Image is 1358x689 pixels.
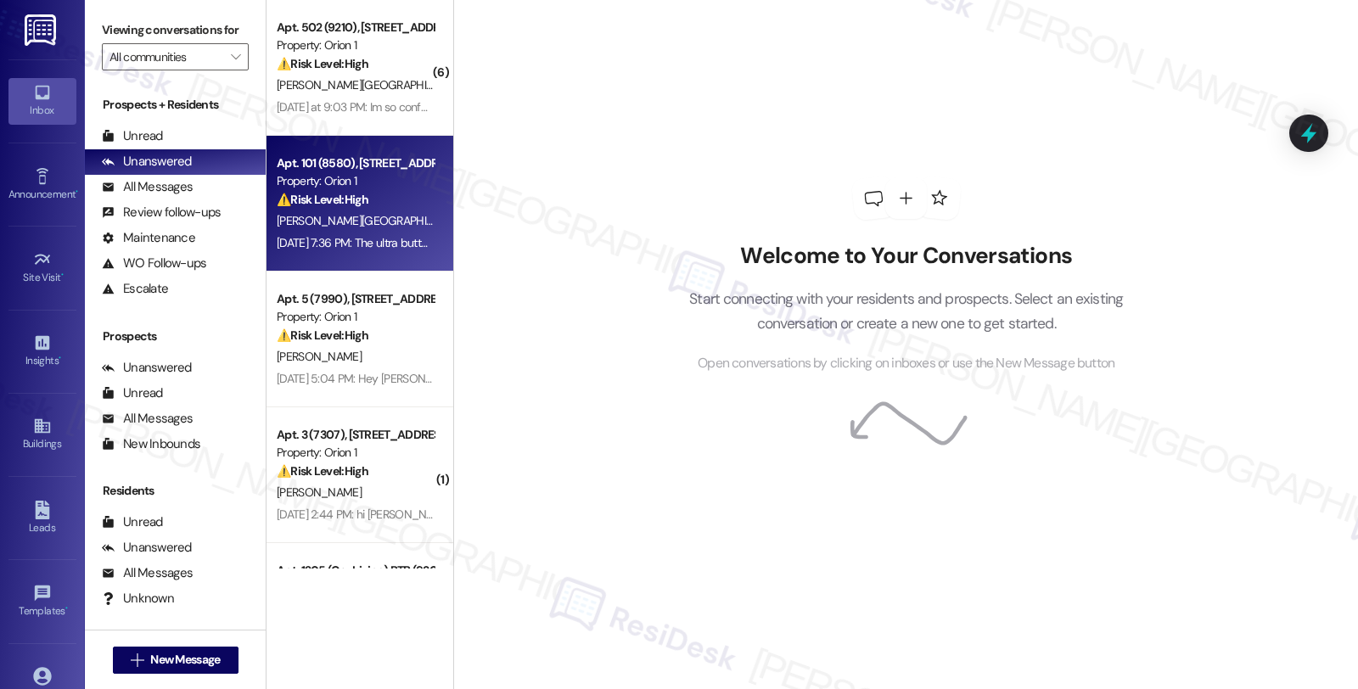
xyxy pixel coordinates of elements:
div: Review follow-ups [102,204,221,221]
div: Property: Orion 1 [277,444,434,462]
span: [PERSON_NAME] [277,485,362,500]
div: Unread [102,513,163,531]
a: Insights • [8,328,76,374]
div: Unanswered [102,359,192,377]
div: [DATE] 7:36 PM: The ultra button would turn red when I entered [277,235,586,250]
i:  [131,653,143,667]
strong: ⚠️ Risk Level: High [277,56,368,71]
i:  [231,50,240,64]
div: [DATE] at 9:03 PM: Im so confused on why there is no urgency to fix the situation [277,99,671,115]
a: Buildings [8,412,76,457]
span: • [76,186,78,198]
h2: Welcome to Your Conversations [664,243,1149,270]
strong: ⚠️ Risk Level: High [277,463,368,479]
div: Residents [85,482,266,500]
p: Start connecting with your residents and prospects. Select an existing conversation or create a n... [664,287,1149,335]
a: Templates • [8,579,76,625]
a: Site Visit • [8,245,76,291]
span: New Message [150,651,220,669]
div: Unread [102,384,163,402]
div: Unread [102,127,163,145]
div: Apt. 101 (8580), [STREET_ADDRESS] [277,154,434,172]
div: Property: Orion 1 [277,308,434,326]
span: • [61,269,64,281]
span: [PERSON_NAME][GEOGRAPHIC_DATA] [277,77,469,92]
div: Prospects + Residents [85,96,266,114]
div: Property: Orion 1 [277,36,434,54]
div: Maintenance [102,229,195,247]
span: • [59,352,61,364]
div: Apt. 502 (9210), [STREET_ADDRESS] [277,19,434,36]
div: Property: Orion 1 [277,172,434,190]
div: Apt. 5 (7990), [STREET_ADDRESS] [277,290,434,308]
div: WO Follow-ups [102,255,206,272]
strong: ⚠️ Risk Level: High [277,328,368,343]
label: Viewing conversations for [102,17,249,43]
div: New Inbounds [102,435,200,453]
span: • [65,602,68,614]
div: Apt. 3 (7307), [STREET_ADDRESS] [277,426,434,444]
strong: ⚠️ Risk Level: High [277,192,368,207]
div: Unknown [102,590,174,608]
div: Unanswered [102,153,192,171]
div: Unanswered [102,539,192,557]
div: All Messages [102,564,193,582]
div: Apt. 1205 (Co-Living) BTB (9303), [STREET_ADDRESS] [277,562,434,580]
span: [PERSON_NAME][GEOGRAPHIC_DATA] [277,213,469,228]
a: Leads [8,496,76,541]
div: Prospects [85,328,266,345]
div: Escalate [102,280,168,298]
span: Open conversations by clicking on inboxes or use the New Message button [698,353,1114,374]
span: [PERSON_NAME] [277,349,362,364]
img: ResiDesk Logo [25,14,59,46]
input: All communities [109,43,222,70]
div: All Messages [102,178,193,196]
button: New Message [113,647,238,674]
a: Inbox [8,78,76,124]
div: All Messages [102,410,193,428]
